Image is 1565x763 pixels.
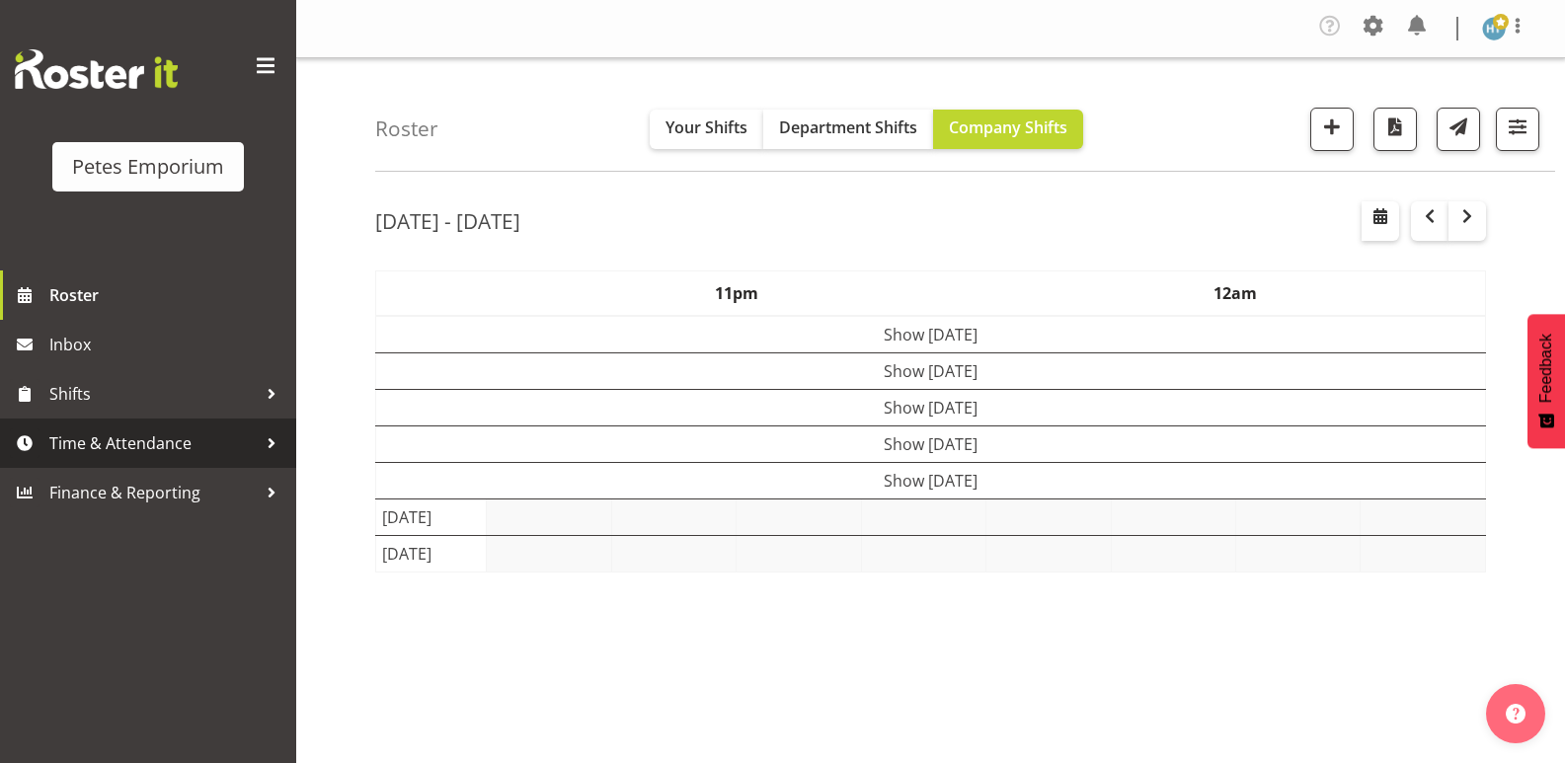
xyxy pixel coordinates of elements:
[1482,17,1506,40] img: helena-tomlin701.jpg
[376,499,487,536] td: [DATE]
[1437,108,1480,151] button: Send a list of all shifts for the selected filtered period to all rostered employees.
[1362,201,1399,241] button: Select a specific date within the roster.
[49,330,286,359] span: Inbox
[376,316,1486,353] td: Show [DATE]
[933,110,1083,149] button: Company Shifts
[1310,108,1354,151] button: Add a new shift
[1373,108,1417,151] button: Download a PDF of the roster according to the set date range.
[1506,704,1526,724] img: help-xxl-2.png
[376,426,1486,463] td: Show [DATE]
[1496,108,1539,151] button: Filter Shifts
[650,110,763,149] button: Your Shifts
[487,271,986,317] th: 11pm
[375,117,438,140] h4: Roster
[15,49,178,89] img: Rosterit website logo
[72,152,224,182] div: Petes Emporium
[665,116,747,138] span: Your Shifts
[49,478,257,507] span: Finance & Reporting
[49,379,257,409] span: Shifts
[376,353,1486,390] td: Show [DATE]
[1537,334,1555,403] span: Feedback
[779,116,917,138] span: Department Shifts
[763,110,933,149] button: Department Shifts
[49,280,286,310] span: Roster
[49,428,257,458] span: Time & Attendance
[376,390,1486,426] td: Show [DATE]
[375,208,520,234] h2: [DATE] - [DATE]
[376,536,487,572] td: [DATE]
[1527,314,1565,448] button: Feedback - Show survey
[376,463,1486,499] td: Show [DATE]
[949,116,1067,138] span: Company Shifts
[986,271,1486,317] th: 12am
